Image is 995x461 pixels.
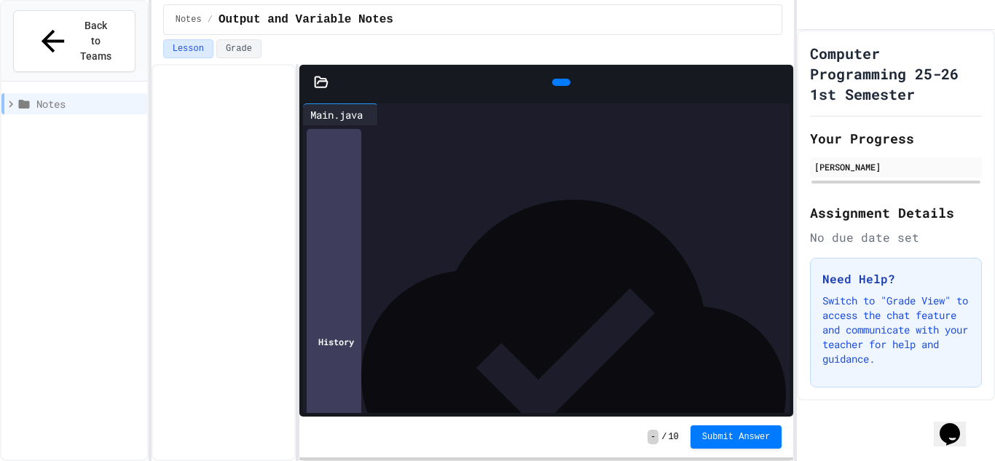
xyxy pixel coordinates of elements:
button: Back to Teams [13,10,135,72]
span: Back to Teams [79,18,113,64]
div: No due date set [810,229,982,246]
span: / [208,14,213,25]
h2: Your Progress [810,128,982,149]
button: Grade [216,39,261,58]
span: Notes [176,14,202,25]
div: [PERSON_NAME] [814,160,978,173]
span: Output and Variable Notes [219,11,393,28]
h2: Assignment Details [810,202,982,223]
p: Switch to "Grade View" to access the chat feature and communicate with your teacher for help and ... [822,293,970,366]
span: Notes [36,96,141,111]
h1: Computer Programming 25-26 1st Semester [810,43,982,104]
h3: Need Help? [822,270,970,288]
button: Lesson [163,39,213,58]
iframe: chat widget [934,403,980,446]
